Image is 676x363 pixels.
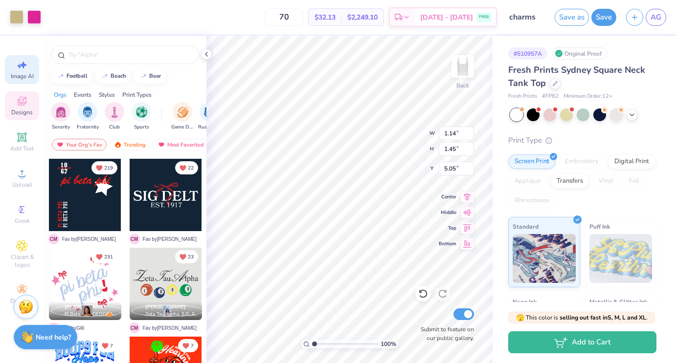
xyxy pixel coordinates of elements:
[552,47,607,60] div: Original Proof
[439,225,456,232] span: Top
[109,124,120,131] span: Club
[11,72,34,80] span: Image AI
[51,69,92,84] button: football
[608,154,655,169] div: Digital Print
[589,221,610,232] span: Puff Ink
[516,313,524,322] span: 🫣
[82,107,93,118] img: Fraternity Image
[99,90,115,99] div: Styles
[563,92,612,101] span: Minimum Order: 12 +
[513,234,576,283] img: Standard
[62,324,85,332] span: Fav by Gilli
[101,73,109,79] img: trend_line.gif
[508,47,547,60] div: # 510957A
[95,69,131,84] button: beach
[114,141,122,148] img: trending.gif
[77,124,99,131] span: Fraternity
[456,81,469,90] div: Back
[65,303,105,310] span: [PERSON_NAME]
[36,333,71,342] strong: Need help?
[439,193,456,200] span: Center
[516,313,648,322] span: This color is .
[129,322,140,333] span: C M
[52,139,107,150] div: Your Org's Fav
[315,12,336,22] span: $32.13
[111,73,126,79] div: beach
[381,340,396,348] span: 100 %
[265,8,303,26] input: – –
[143,324,197,332] span: Fav by [PERSON_NAME]
[508,331,656,353] button: Add to Cart
[129,234,140,244] span: C M
[105,102,124,131] button: filter button
[51,102,70,131] button: filter button
[550,174,589,189] div: Transfers
[646,9,666,26] a: AG
[139,73,147,79] img: trend_line.gif
[67,73,88,79] div: football
[77,102,99,131] button: filter button
[15,217,30,225] span: Greek
[508,92,537,101] span: Fresh Prints
[198,102,221,131] div: filter for Rush & Bid
[48,234,59,244] span: C M
[110,139,150,150] div: Trending
[134,69,165,84] button: bear
[56,141,64,148] img: most_fav.gif
[136,107,147,118] img: Sports Image
[591,9,616,26] button: Save
[508,193,556,208] div: Rhinestones
[122,90,152,99] div: Print Types
[158,141,165,148] img: most_fav.gif
[623,174,646,189] div: Foil
[132,102,151,131] button: filter button
[420,12,473,22] span: [DATE] - [DATE]
[132,102,151,131] div: filter for Sports
[153,139,208,150] div: Most Favorited
[171,102,194,131] button: filter button
[109,107,120,118] img: Club Image
[145,303,186,310] span: [PERSON_NAME]
[48,322,59,333] span: G A
[347,12,378,22] span: $2,249.10
[560,314,646,321] strong: selling out fast in S, M, L and XL
[559,154,605,169] div: Embroidery
[508,64,645,89] span: Fresh Prints Sydney Square Neck Tank Top
[74,90,91,99] div: Events
[55,107,67,118] img: Sorority Image
[555,9,589,26] button: Save as
[134,124,149,131] span: Sports
[10,145,34,152] span: Add Text
[204,107,215,118] img: Rush & Bid Image
[62,235,116,243] span: Fav by [PERSON_NAME]
[415,325,474,342] label: Submit to feature on our public gallery.
[513,221,539,232] span: Standard
[51,102,70,131] div: filter for Sorority
[5,253,39,269] span: Clipart & logos
[57,73,65,79] img: trend_line.gif
[198,102,221,131] button: filter button
[439,209,456,216] span: Middle
[77,102,99,131] div: filter for Fraternity
[453,57,473,76] img: Back
[542,92,559,101] span: # FP82
[12,181,32,189] span: Upload
[171,124,194,131] span: Game Day
[143,235,197,243] span: Fav by [PERSON_NAME]
[589,234,653,283] img: Puff Ink
[508,154,556,169] div: Screen Print
[508,174,547,189] div: Applique
[149,73,161,79] div: bear
[11,108,33,116] span: Designs
[198,124,221,131] span: Rush & Bid
[68,50,193,60] input: Try "Alpha"
[52,124,70,131] span: Sorority
[177,107,188,118] img: Game Day Image
[592,174,620,189] div: Vinyl
[589,297,647,307] span: Metallic & Glitter Ink
[513,297,537,307] span: Neon Ink
[10,297,34,305] span: Decorate
[54,90,67,99] div: Orgs
[502,7,550,27] input: Untitled Design
[651,12,661,23] span: AG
